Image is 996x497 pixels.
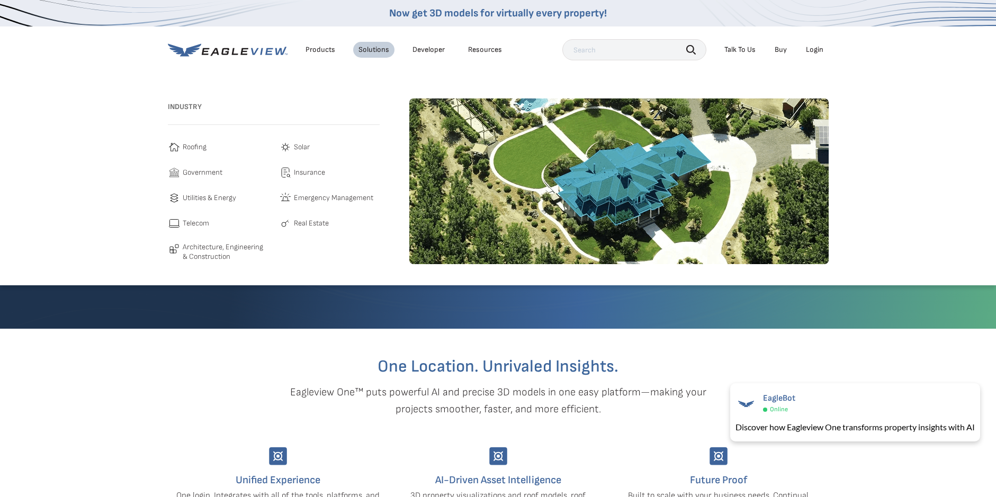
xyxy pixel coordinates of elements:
span: Emergency Management [294,192,373,204]
a: Now get 3D models for virtually every property! [389,7,607,20]
div: Discover how Eagleview One transforms property insights with AI [735,421,975,433]
a: Utilities & Energy [168,192,268,204]
a: Government [168,166,268,179]
a: Insurance [279,166,380,179]
h2: One Location. Unrivaled Insights. [176,358,821,375]
div: Talk To Us [724,45,756,55]
img: Group-9744.svg [489,447,507,465]
h4: AI-Driven Asset Intelligence [396,472,600,489]
span: Online [770,405,788,413]
img: Group-9744.svg [710,447,728,465]
img: real-estate-icon.svg [279,217,292,230]
span: Roofing [183,141,207,153]
div: Products [306,45,335,55]
img: government-icon.svg [168,166,181,179]
img: roofing-image-1.webp [409,98,829,264]
a: Developer [412,45,445,55]
img: architecture-icon.svg [168,242,181,255]
input: Search [562,39,706,60]
h4: Future Proof [616,472,821,489]
img: Group-9744.svg [269,447,287,465]
span: Government [183,166,222,179]
h4: Unified Experience [176,472,380,489]
span: Insurance [294,166,325,179]
h3: Industry [168,98,380,115]
span: Architecture, Engineering & Construction [183,242,268,261]
a: Telecom [168,217,268,230]
span: Solar [294,141,310,153]
img: emergency-icon.svg [279,192,292,204]
span: Telecom [183,217,209,230]
img: utilities-icon.svg [168,192,181,204]
a: Roofing [168,141,268,153]
a: Architecture, Engineering & Construction [168,242,268,261]
span: Real Estate [294,217,329,230]
div: Login [806,45,823,55]
p: Eagleview One™ puts powerful AI and precise 3D models in one easy platform—making your projects s... [272,384,725,418]
a: Buy [775,45,787,55]
span: EagleBot [763,393,795,403]
img: solar-icon.svg [279,141,292,153]
a: Solar [279,141,380,153]
img: insurance-icon.svg [279,166,292,179]
a: Real Estate [279,217,380,230]
img: telecom-icon.svg [168,217,181,230]
a: Emergency Management [279,192,380,204]
div: Resources [468,45,502,55]
span: Utilities & Energy [183,192,236,204]
img: roofing-icon.svg [168,141,181,153]
div: Solutions [358,45,389,55]
img: EagleBot [735,393,757,414]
